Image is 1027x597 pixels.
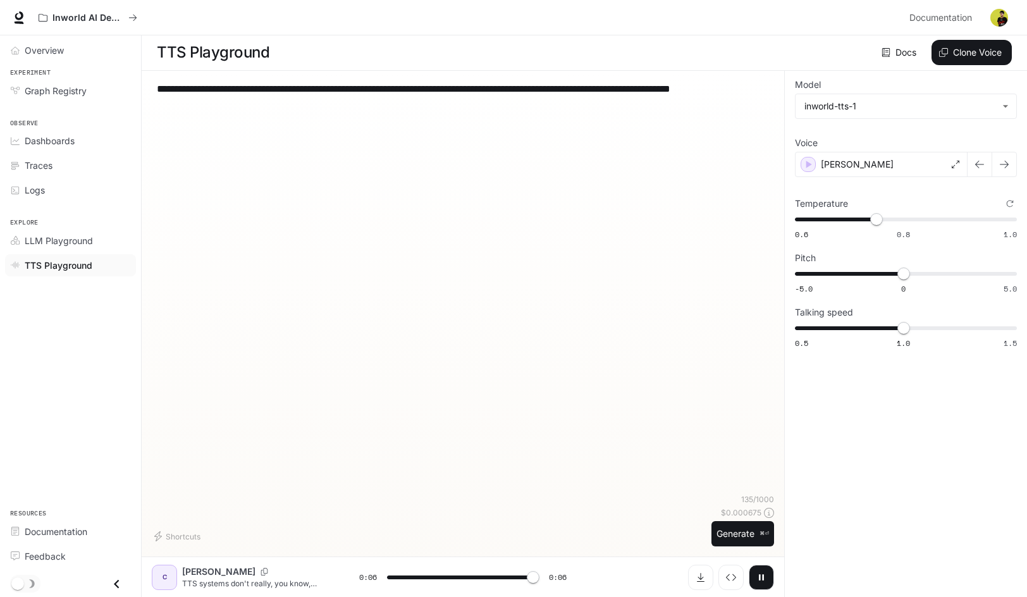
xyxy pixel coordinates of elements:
span: 0.8 [897,229,910,240]
button: Inspect [718,565,744,590]
span: 0.5 [795,338,808,348]
span: Documentation [25,525,87,538]
a: Documentation [5,520,136,543]
span: 1.5 [1004,338,1017,348]
a: Dashboards [5,130,136,152]
button: Download audio [688,565,713,590]
h1: TTS Playground [157,40,269,65]
button: Clone Voice [932,40,1012,65]
a: Overview [5,39,136,61]
p: [PERSON_NAME] [821,158,894,171]
span: Feedback [25,550,66,563]
button: Shortcuts [152,526,206,546]
p: Pitch [795,254,816,262]
p: Talking speed [795,308,853,317]
div: inworld-tts-1 [796,94,1016,118]
a: Docs [879,40,921,65]
p: TTS systems don't really, you know, really get the correct way to intone like actual disfluencies... [182,578,329,589]
span: Logs [25,183,45,197]
p: Temperature [795,199,848,208]
span: Dark mode toggle [11,576,24,590]
span: Overview [25,44,64,57]
p: [PERSON_NAME] [182,565,255,578]
a: Documentation [904,5,981,30]
div: C [154,567,175,588]
div: inworld-tts-1 [804,100,996,113]
p: Voice [795,138,818,147]
p: 135 / 1000 [741,494,774,505]
button: Copy Voice ID [255,568,273,575]
img: User avatar [990,9,1008,27]
span: Documentation [909,10,972,26]
span: LLM Playground [25,234,93,247]
span: 0:06 [359,571,377,584]
span: 0 [901,283,906,294]
button: Generate⌘⏎ [711,521,774,547]
span: TTS Playground [25,259,92,272]
button: Reset to default [1003,197,1017,211]
button: Close drawer [102,571,131,597]
button: User avatar [987,5,1012,30]
p: Inworld AI Demos [52,13,123,23]
p: Model [795,80,821,89]
span: Graph Registry [25,84,87,97]
a: Logs [5,179,136,201]
span: 1.0 [897,338,910,348]
a: LLM Playground [5,230,136,252]
span: 0.6 [795,229,808,240]
p: ⌘⏎ [759,530,769,538]
span: 5.0 [1004,283,1017,294]
a: Graph Registry [5,80,136,102]
button: All workspaces [33,5,143,30]
a: TTS Playground [5,254,136,276]
p: $ 0.000675 [721,507,761,518]
span: 0:06 [549,571,567,584]
span: Traces [25,159,52,172]
span: Dashboards [25,134,75,147]
a: Traces [5,154,136,176]
a: Feedback [5,545,136,567]
span: 1.0 [1004,229,1017,240]
span: -5.0 [795,283,813,294]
